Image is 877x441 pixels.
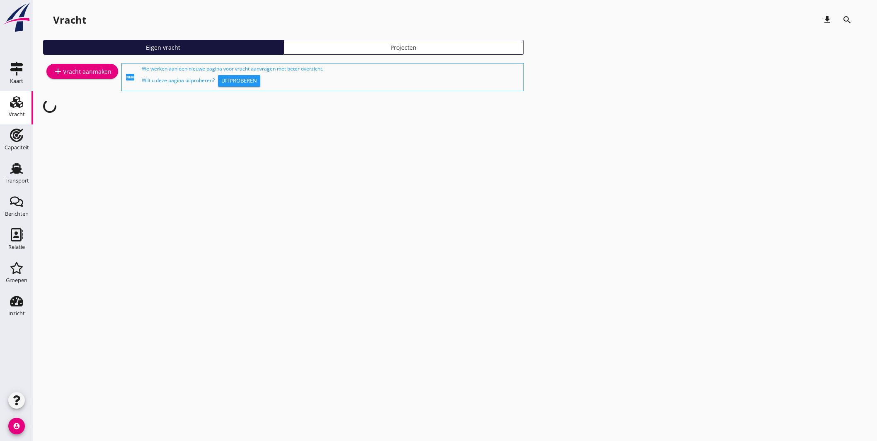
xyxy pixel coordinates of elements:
[8,311,25,316] div: Inzicht
[221,77,257,85] div: Uitproberen
[5,145,29,150] div: Capaciteit
[283,40,524,55] a: Projecten
[53,66,111,76] div: Vracht aanmaken
[5,211,29,217] div: Berichten
[2,2,31,33] img: logo-small.a267ee39.svg
[10,78,23,84] div: Kaart
[47,43,280,52] div: Eigen vracht
[842,15,852,25] i: search
[53,13,86,27] div: Vracht
[8,418,25,434] i: account_circle
[6,278,27,283] div: Groepen
[43,40,283,55] a: Eigen vracht
[9,112,25,117] div: Vracht
[822,15,832,25] i: download
[53,66,63,76] i: add
[46,64,118,79] a: Vracht aanmaken
[287,43,520,52] div: Projecten
[5,178,29,183] div: Transport
[142,65,520,89] div: We werken aan een nieuwe pagina voor vracht aanvragen met beter overzicht. Wilt u deze pagina uit...
[125,72,135,82] i: fiber_new
[8,244,25,250] div: Relatie
[218,75,260,87] button: Uitproberen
